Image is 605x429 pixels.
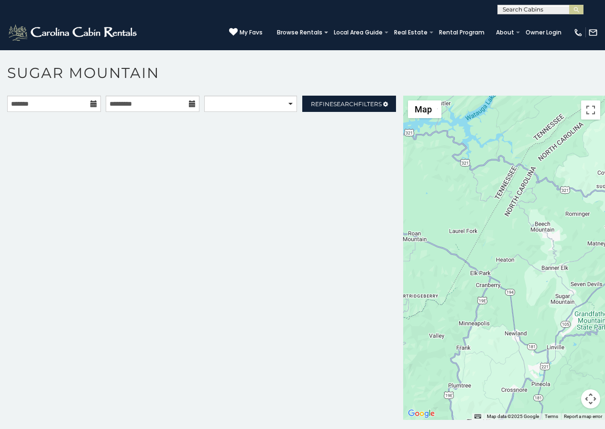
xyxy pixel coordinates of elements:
[329,26,387,39] a: Local Area Guide
[240,28,263,37] span: My Favs
[545,414,558,419] a: Terms
[229,28,263,37] a: My Favs
[311,100,382,108] span: Refine Filters
[581,389,600,408] button: Map camera controls
[7,23,140,42] img: White-1-2.png
[302,96,396,112] a: RefineSearchFilters
[389,26,432,39] a: Real Estate
[272,26,327,39] a: Browse Rentals
[406,407,437,420] a: Open this area in Google Maps (opens a new window)
[588,28,598,37] img: mail-regular-white.png
[434,26,489,39] a: Rental Program
[474,413,481,420] button: Keyboard shortcuts
[573,28,583,37] img: phone-regular-white.png
[521,26,566,39] a: Owner Login
[415,104,432,114] span: Map
[487,414,539,419] span: Map data ©2025 Google
[581,100,600,120] button: Toggle fullscreen view
[406,407,437,420] img: Google
[491,26,519,39] a: About
[333,100,358,108] span: Search
[408,100,441,118] button: Change map style
[564,414,602,419] a: Report a map error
